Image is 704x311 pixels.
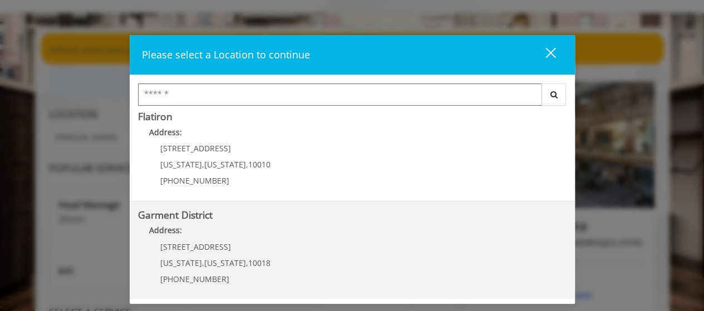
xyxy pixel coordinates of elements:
input: Search Center [138,83,542,106]
span: [US_STATE] [204,159,246,170]
span: , [246,258,248,268]
span: [PHONE_NUMBER] [160,175,229,186]
span: , [202,258,204,268]
b: Address: [149,127,182,137]
div: Center Select [138,83,567,111]
b: Garment District [138,208,213,221]
span: [US_STATE] [160,159,202,170]
b: Address: [149,225,182,235]
span: [STREET_ADDRESS] [160,241,231,252]
span: [STREET_ADDRESS] [160,143,231,154]
i: Search button [548,91,560,98]
b: Flatiron [138,110,173,123]
span: [US_STATE] [204,258,246,268]
div: close dialog [533,47,555,63]
span: , [246,159,248,170]
span: 10010 [248,159,270,170]
span: [US_STATE] [160,258,202,268]
button: close dialog [525,43,563,66]
span: Please select a Location to continue [142,48,310,61]
span: [PHONE_NUMBER] [160,274,229,284]
span: 10018 [248,258,270,268]
span: , [202,159,204,170]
